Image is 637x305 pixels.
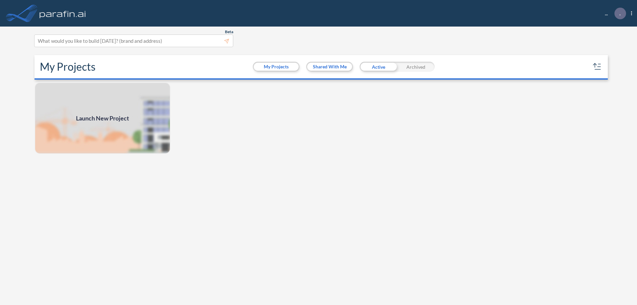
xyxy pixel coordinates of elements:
[307,63,352,71] button: Shared With Me
[76,114,129,123] span: Launch New Project
[225,29,233,35] span: Beta
[360,62,397,72] div: Active
[38,7,87,20] img: logo
[35,82,171,154] a: Launch New Project
[619,10,621,16] p: .
[397,62,435,72] div: Archived
[592,61,602,72] button: sort
[40,60,96,73] h2: My Projects
[254,63,299,71] button: My Projects
[35,82,171,154] img: add
[595,8,632,19] div: ...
